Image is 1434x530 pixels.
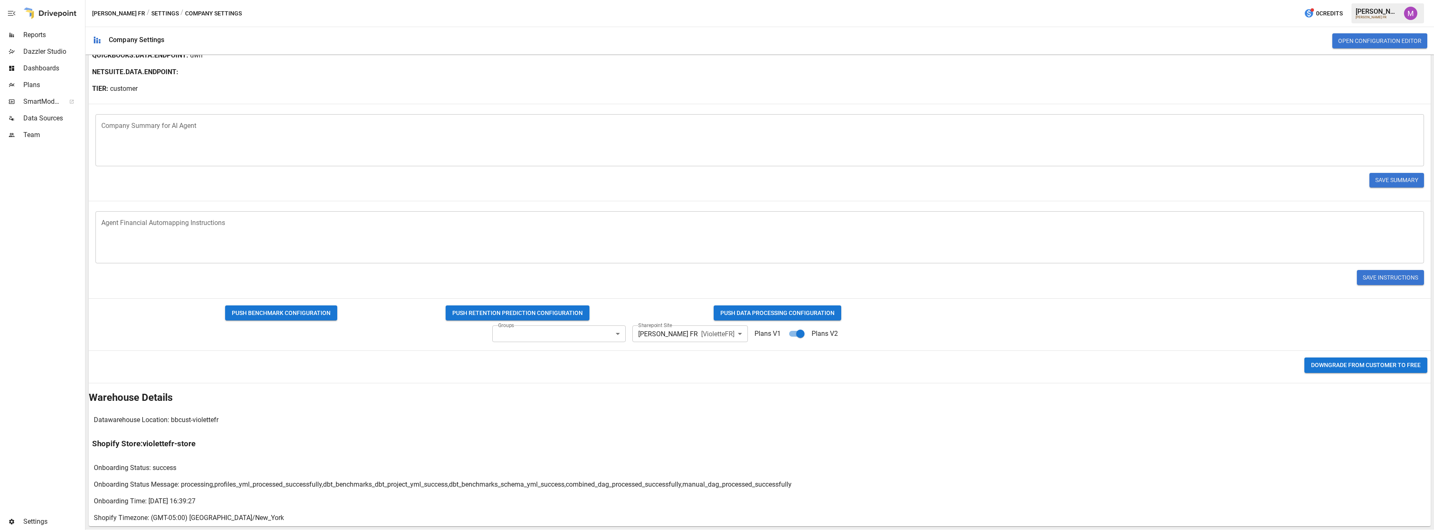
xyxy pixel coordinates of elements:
label: Groups [498,322,514,329]
b: NETSUITE.DATA.ENDPOINT : [92,67,178,77]
button: Settings [151,8,179,19]
button: [PERSON_NAME] FR [92,8,145,19]
b: TIER: [92,84,108,94]
button: Save Summary [1369,173,1424,188]
p: Plans V2 [812,329,838,339]
span: Plans [23,80,83,90]
span: Reports [23,30,83,40]
button: Downgrade from CUSTOMER to FREE [1304,357,1427,373]
span: Dazzler Studio [23,47,83,57]
span: Data Sources [23,113,83,123]
button: Save Instructions [1357,270,1424,285]
span: Dashboards [23,63,83,73]
p: customer [110,84,138,94]
button: 0Credits [1301,6,1346,21]
p: Onboarding Status Message: processing,profiles_yml_processed_successfully,dbt_benchmarks_dbt_proj... [94,480,792,490]
button: Open Configuration Editor [1332,33,1427,48]
p: Shopify Timezone: (GMT-05:00) [GEOGRAPHIC_DATA]/New_York [94,513,284,523]
div: / [181,8,183,19]
span: SmartModel [23,97,60,107]
h2: Warehouse Details [89,392,1431,403]
b: QUICKBOOKS.DATA.ENDPOINT : [92,50,188,60]
span: [PERSON_NAME] FR [638,329,698,339]
span: [ VioletteFR ] [701,329,735,339]
div: Company Settings [109,36,164,44]
button: PUSH BENCHMARK CONFIGURATION [225,305,337,321]
button: PUSH RETENTION PREDICTION CONFIGURATION [446,305,589,321]
button: Umer Muhammed [1399,2,1422,25]
p: Plans V1 [755,329,781,339]
div: [PERSON_NAME] FR [1356,15,1399,19]
span: Settings [23,517,83,527]
span: Team [23,130,83,140]
p: dwh [190,50,203,60]
p: Datawarehouse Location: bbcust-violettefr [94,415,218,425]
label: Sharepoint Site [638,322,672,329]
p: Onboarding Status: success [94,463,176,473]
div: / [147,8,150,19]
p: Onboarding Time: [DATE] 16:39:27 [94,496,196,506]
img: Umer Muhammed [1404,7,1417,20]
div: [PERSON_NAME] [1356,7,1399,15]
h3: Shopify Store: violettefr-store [92,439,196,448]
span: ™ [60,95,65,106]
span: 0 Credits [1316,8,1343,19]
button: PUSH DATA PROCESSING CONFIGURATION [714,305,841,321]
